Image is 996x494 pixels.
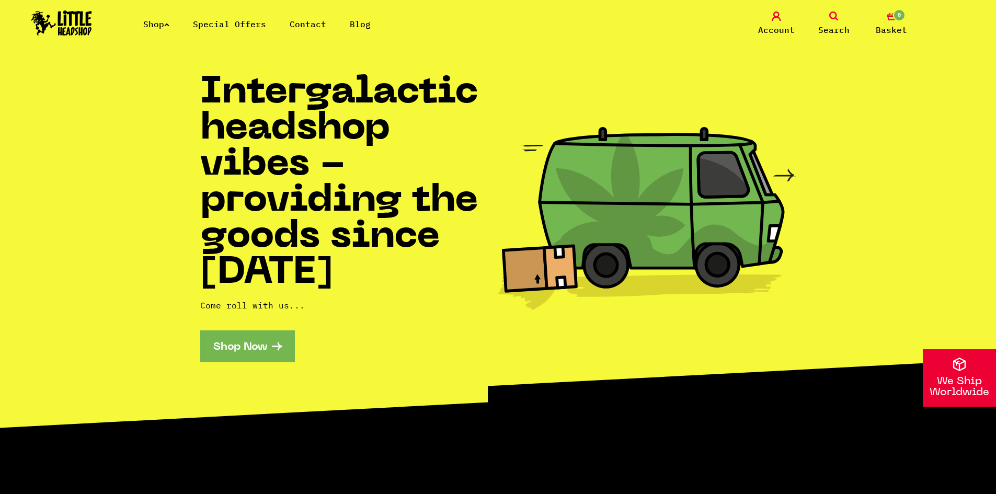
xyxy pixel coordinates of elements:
a: Search [808,12,860,36]
a: 0 Basket [865,12,918,36]
span: Account [758,24,795,36]
a: Special Offers [193,19,266,29]
a: Shop Now [200,330,295,362]
img: Little Head Shop Logo [31,10,92,36]
span: Basket [876,24,907,36]
p: Come roll with us... [200,299,498,312]
span: Search [818,24,850,36]
p: We Ship Worldwide [923,376,996,398]
span: 0 [893,9,906,21]
h1: Intergalactic headshop vibes - providing the goods since [DATE] [200,75,498,292]
a: Shop [143,19,169,29]
a: Contact [290,19,326,29]
a: Blog [350,19,371,29]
